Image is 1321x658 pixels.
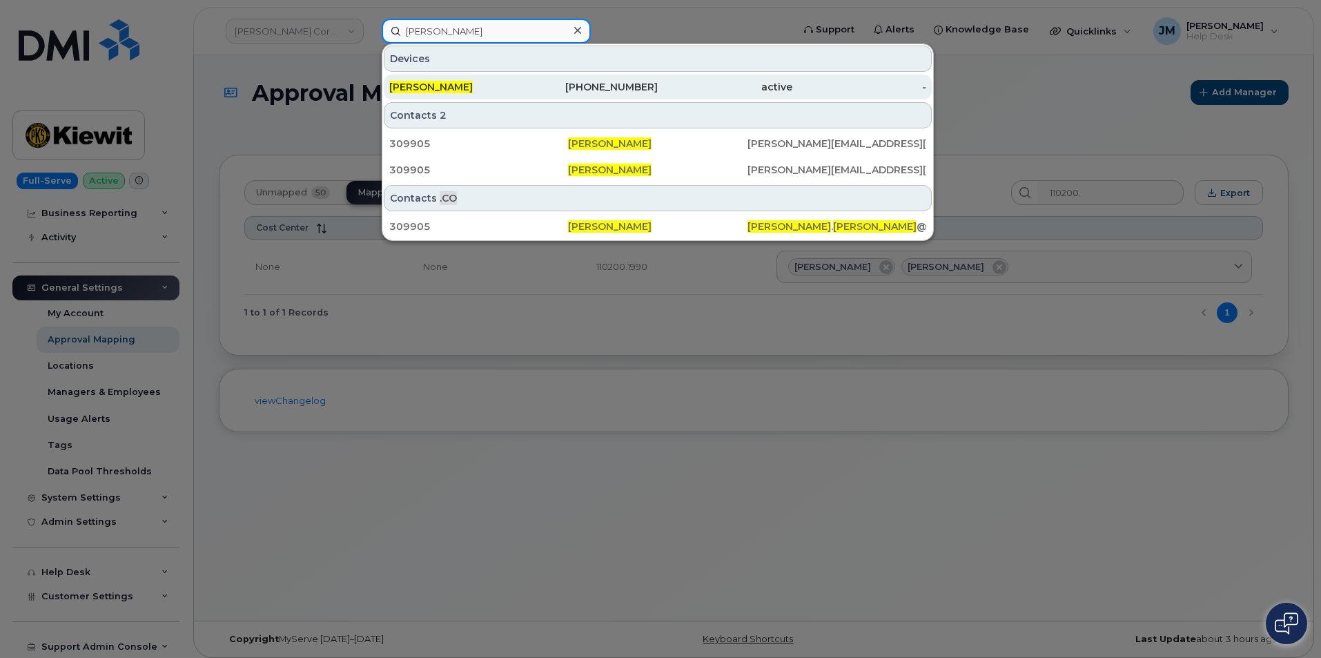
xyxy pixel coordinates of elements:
[389,220,568,233] div: 309905
[384,131,932,156] a: 309905[PERSON_NAME][PERSON_NAME][EMAIL_ADDRESS][PERSON_NAME][PERSON_NAME][DOMAIN_NAME]
[440,191,457,205] span: .CO
[747,220,831,233] span: [PERSON_NAME]
[1275,612,1298,635] img: Open chat
[833,220,917,233] span: [PERSON_NAME]
[389,137,568,151] div: 309905
[384,185,932,211] div: Contacts
[747,137,926,151] div: [PERSON_NAME][EMAIL_ADDRESS][PERSON_NAME][PERSON_NAME][DOMAIN_NAME]
[384,157,932,182] a: 309905[PERSON_NAME][PERSON_NAME][EMAIL_ADDRESS][PERSON_NAME][PERSON_NAME][DOMAIN_NAME]
[389,163,568,177] div: 309905
[384,102,932,128] div: Contacts
[384,75,932,99] a: [PERSON_NAME][PHONE_NUMBER]active-
[568,137,652,150] span: [PERSON_NAME]
[524,80,658,94] div: [PHONE_NUMBER]
[658,80,792,94] div: active
[568,164,652,176] span: [PERSON_NAME]
[384,46,932,72] div: Devices
[792,80,927,94] div: -
[568,220,652,233] span: [PERSON_NAME]
[389,81,473,93] span: [PERSON_NAME]
[440,108,447,122] span: 2
[747,163,926,177] div: [PERSON_NAME][EMAIL_ADDRESS][PERSON_NAME][PERSON_NAME][DOMAIN_NAME]
[747,220,926,233] div: . @[PERSON_NAME][DOMAIN_NAME]
[384,214,932,239] a: 309905[PERSON_NAME][PERSON_NAME].[PERSON_NAME]@[PERSON_NAME][DOMAIN_NAME]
